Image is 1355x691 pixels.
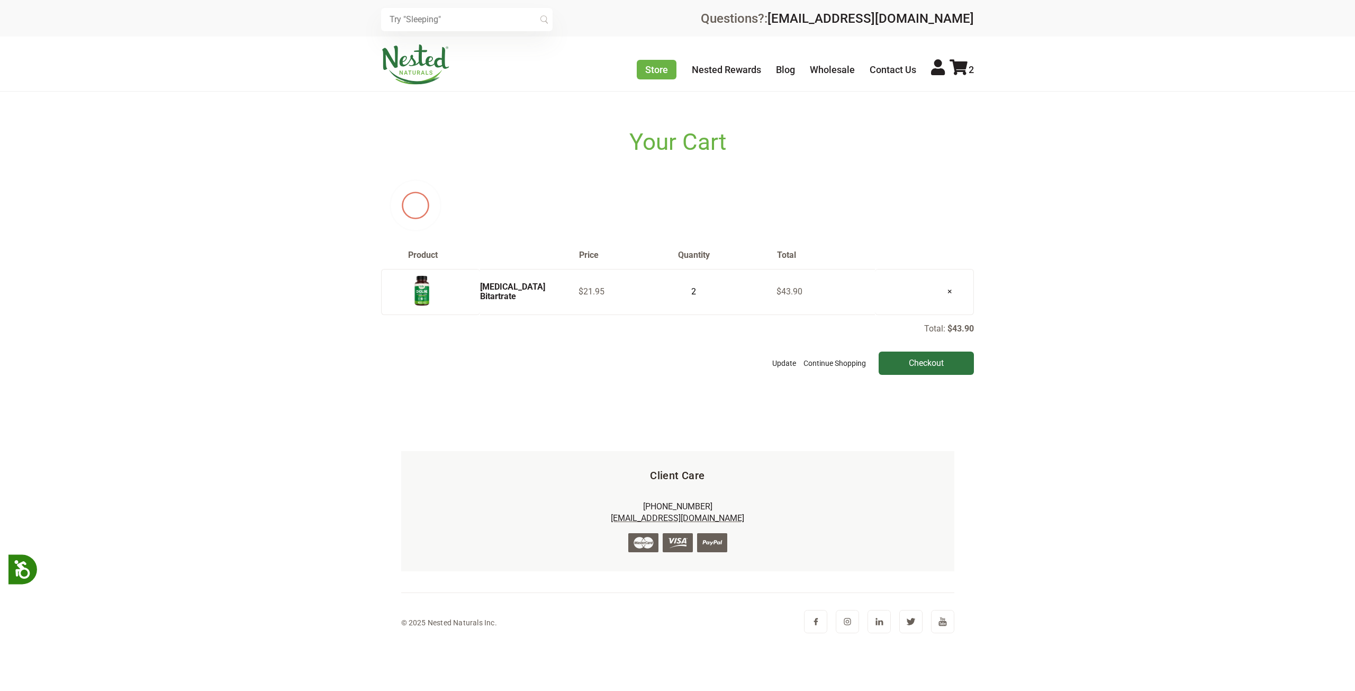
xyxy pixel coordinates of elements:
[401,616,497,629] div: © 2025 Nested Naturals Inc.
[767,11,974,26] a: [EMAIL_ADDRESS][DOMAIN_NAME]
[381,129,974,156] h1: Your Cart
[637,60,676,79] a: Store
[776,286,802,297] span: $43.90
[381,8,553,31] input: Try "Sleeping"
[879,352,974,375] input: Checkout
[418,468,937,483] h5: Client Care
[701,12,974,25] div: Questions?:
[939,278,961,305] a: ×
[950,64,974,75] a: 2
[810,64,855,75] a: Wholesale
[579,286,604,297] span: $21.95
[969,64,974,75] span: 2
[801,352,869,375] a: Continue Shopping
[776,250,875,261] th: Total
[643,501,712,511] a: [PHONE_NUMBER]
[409,274,435,308] img: Choline Bitartrate - USA
[677,250,776,261] th: Quantity
[770,352,799,375] button: Update
[381,44,450,85] img: Nested Naturals
[579,250,677,261] th: Price
[480,282,545,301] a: [MEDICAL_DATA] Bitartrate
[947,324,974,334] p: $43.90
[611,513,744,523] a: [EMAIL_ADDRESS][DOMAIN_NAME]
[870,64,916,75] a: Contact Us
[381,323,974,375] div: Total:
[692,64,761,75] a: Nested Rewards
[381,250,579,261] th: Product
[628,533,727,552] img: credit-cards.png
[381,171,450,240] img: loader_new.svg
[776,64,795,75] a: Blog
